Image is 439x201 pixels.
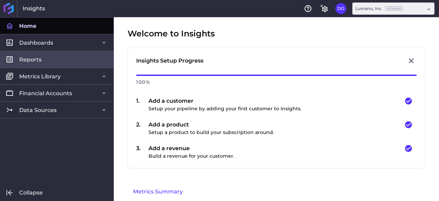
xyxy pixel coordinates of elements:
div: Insights Setup Progress [136,57,203,65]
div: 100 % [136,76,417,89]
div: 3 . [136,144,149,160]
div: Add a customer [149,97,301,112]
span: Data Sources [19,107,57,114]
span: Welcome to Insights [128,27,215,40]
button: Help [302,3,313,14]
p: Build a revenue for your customer. [149,153,234,160]
div: Dropdown select [352,2,435,15]
span: Reports [19,56,41,63]
ins: Member [385,6,403,11]
span: Financial Accounts [19,90,72,97]
button: User Menu [335,3,346,14]
button: General Settings [319,3,330,14]
div: Add a product [149,121,274,136]
p: Setup a product to build your subscription around. [149,129,274,136]
span: Dashboards [19,39,53,46]
button: Close [406,55,417,66]
div: 1 . [136,97,149,112]
span: Collapse [19,189,43,196]
span: Metrics Library [19,73,61,80]
div: Add a revenue [149,144,234,160]
span: Home [19,22,36,30]
p: Setup your pipeline by adding your first customer to Insights. [149,105,301,112]
div: 2 . [136,121,149,136]
div: Lumanu, Inc. [355,5,403,12]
